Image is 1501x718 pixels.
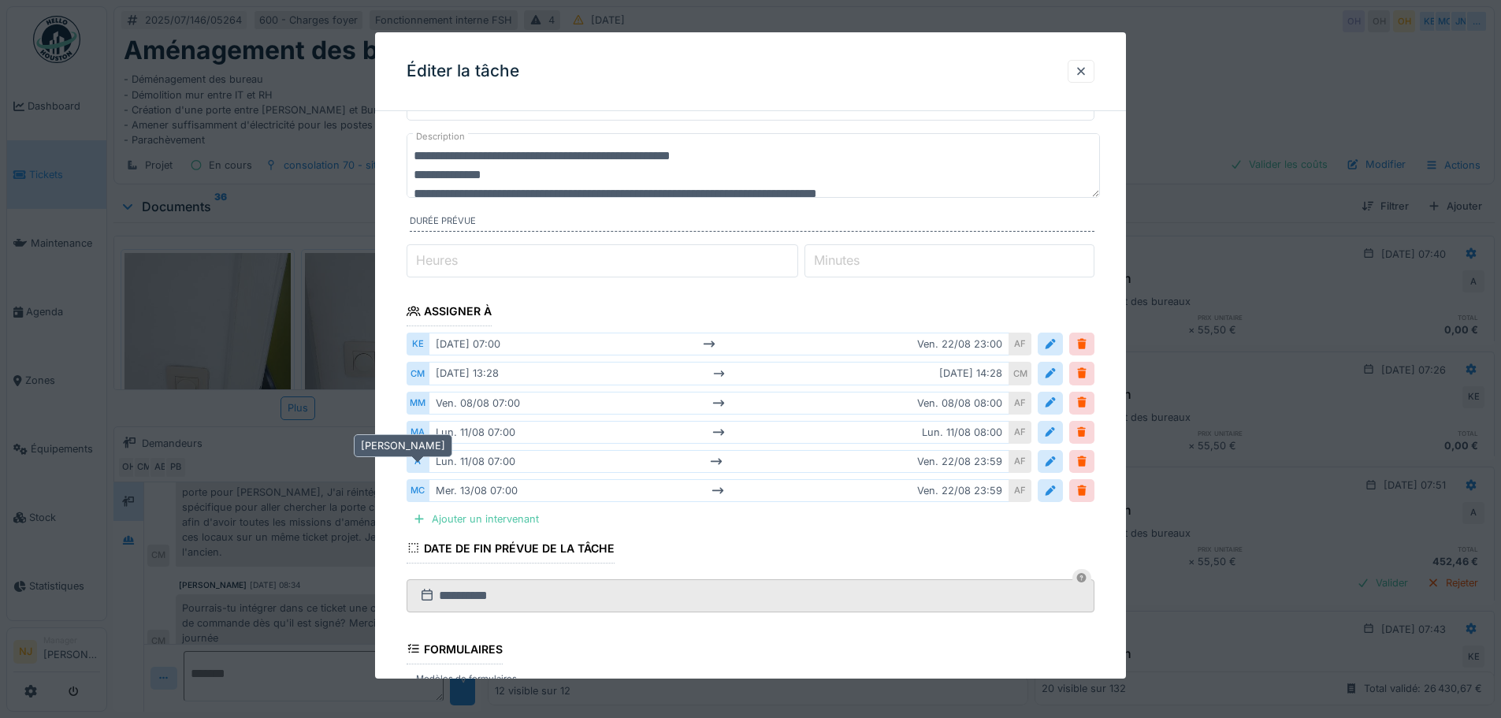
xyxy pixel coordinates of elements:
[407,421,429,444] div: MA
[413,672,520,686] label: Modèles de formulaires
[413,251,461,270] label: Heures
[1009,421,1031,444] div: AF
[410,214,1094,232] label: Durée prévue
[413,127,468,147] label: Description
[407,638,503,664] div: Formulaires
[429,362,1009,385] div: [DATE] 13:28 [DATE] 14:28
[1009,392,1031,415] div: AF
[407,450,429,473] div: A
[407,362,429,385] div: CM
[407,392,429,415] div: MM
[429,421,1009,444] div: lun. 11/08 07:00 lun. 11/08 08:00
[429,333,1009,355] div: [DATE] 07:00 ven. 22/08 23:00
[429,479,1009,502] div: mer. 13/08 07:00 ven. 22/08 23:59
[1009,333,1031,355] div: AF
[407,333,429,355] div: KE
[407,508,545,530] div: Ajouter un intervenant
[811,251,863,270] label: Minutes
[1009,450,1031,473] div: AF
[429,450,1009,473] div: lun. 11/08 07:00 ven. 22/08 23:59
[407,537,615,564] div: Date de fin prévue de la tâche
[354,434,452,457] div: [PERSON_NAME]
[407,61,519,81] h3: Éditer la tâche
[429,392,1009,415] div: ven. 08/08 07:00 ven. 08/08 08:00
[1009,479,1031,502] div: AF
[407,299,492,326] div: Assigner à
[407,479,429,502] div: MC
[1009,362,1031,385] div: CM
